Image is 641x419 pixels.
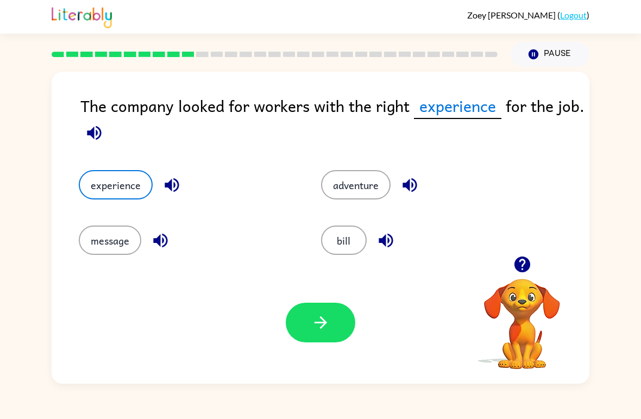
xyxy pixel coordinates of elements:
button: experience [79,170,153,199]
a: Logout [560,10,587,20]
img: Literably [52,4,112,28]
div: The company looked for workers with the right for the job. [80,93,589,148]
button: adventure [321,170,391,199]
div: ( ) [467,10,589,20]
button: message [79,226,141,255]
button: Pause [511,42,589,67]
span: Zoey [PERSON_NAME] [467,10,557,20]
button: bill [321,226,367,255]
span: experience [414,93,501,119]
video: Your browser must support playing .mp4 files to use Literably. Please try using another browser. [468,262,576,371]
